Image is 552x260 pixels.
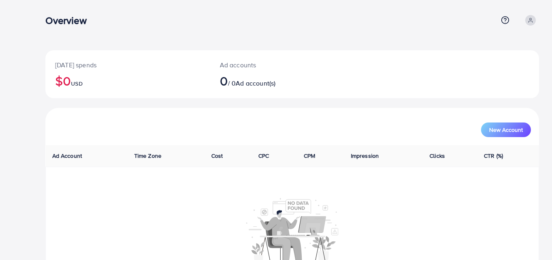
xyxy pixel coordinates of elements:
[351,152,379,160] span: Impression
[211,152,223,160] span: Cost
[134,152,161,160] span: Time Zone
[481,122,531,137] button: New Account
[304,152,315,160] span: CPM
[484,152,503,160] span: CTR (%)
[258,152,269,160] span: CPC
[55,73,200,88] h2: $0
[52,152,82,160] span: Ad Account
[489,127,523,133] span: New Account
[430,152,445,160] span: Clicks
[236,79,275,88] span: Ad account(s)
[55,60,200,70] p: [DATE] spends
[71,80,82,88] span: USD
[220,60,324,70] p: Ad accounts
[220,71,228,90] span: 0
[45,15,93,26] h3: Overview
[220,73,324,88] h2: / 0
